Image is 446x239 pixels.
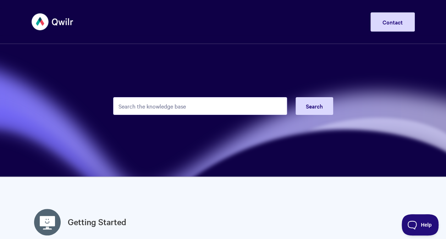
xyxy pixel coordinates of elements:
input: Search the knowledge base [113,97,287,115]
img: Qwilr Help Center [32,9,74,35]
a: Contact [370,12,415,32]
iframe: Toggle Customer Support [402,214,439,235]
span: Search [306,102,323,110]
a: Getting Started [68,216,126,228]
button: Search [296,97,333,115]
